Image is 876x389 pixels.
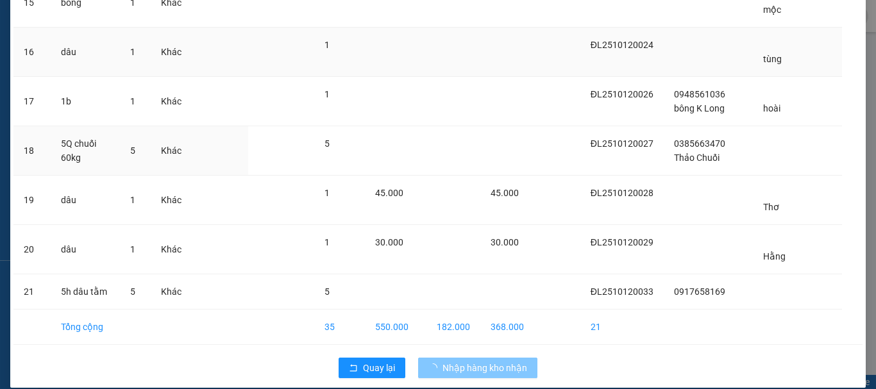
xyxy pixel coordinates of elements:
[763,54,782,64] span: tùng
[339,358,405,378] button: rollbackQuay lại
[13,126,51,176] td: 18
[580,310,664,345] td: 21
[130,195,135,205] span: 1
[480,310,534,345] td: 368.000
[13,274,51,310] td: 21
[763,4,781,15] span: mộc
[13,225,51,274] td: 20
[763,103,780,113] span: hoài
[674,103,725,113] span: bông K Long
[375,188,403,198] span: 45.000
[51,176,120,225] td: dâu
[591,138,653,149] span: ĐL2510120027
[418,358,537,378] button: Nhập hàng kho nhận
[324,138,330,149] span: 5
[130,96,135,106] span: 1
[130,286,135,297] span: 5
[491,237,519,247] span: 30.000
[324,237,330,247] span: 1
[365,310,426,345] td: 550.000
[51,225,120,274] td: dâu
[324,286,330,297] span: 5
[363,361,395,375] span: Quay lại
[130,145,135,156] span: 5
[51,126,120,176] td: 5Q chuối 60kg
[674,153,720,163] span: Thảo Chuối
[151,126,192,176] td: Khác
[591,237,653,247] span: ĐL2510120029
[324,188,330,198] span: 1
[763,251,786,261] span: Hằng
[51,28,120,77] td: dâu
[51,274,120,310] td: 5h dâu tằm
[491,188,519,198] span: 45.000
[763,202,779,212] span: Thơ
[324,40,330,50] span: 1
[151,77,192,126] td: Khác
[51,310,120,345] td: Tổng cộng
[674,89,725,99] span: 0948561036
[51,77,120,126] td: 1b
[674,138,725,149] span: 0385663470
[375,237,403,247] span: 30.000
[13,176,51,225] td: 19
[591,40,653,50] span: ĐL2510120024
[674,286,725,297] span: 0917658169
[151,274,192,310] td: Khác
[591,89,653,99] span: ĐL2510120026
[13,77,51,126] td: 17
[591,286,653,297] span: ĐL2510120033
[324,89,330,99] span: 1
[13,28,51,77] td: 16
[314,310,365,345] td: 35
[130,47,135,57] span: 1
[426,310,480,345] td: 182.000
[151,225,192,274] td: Khác
[428,363,442,372] span: loading
[591,188,653,198] span: ĐL2510120028
[442,361,527,375] span: Nhập hàng kho nhận
[151,28,192,77] td: Khác
[130,244,135,254] span: 1
[349,363,358,374] span: rollback
[151,176,192,225] td: Khác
